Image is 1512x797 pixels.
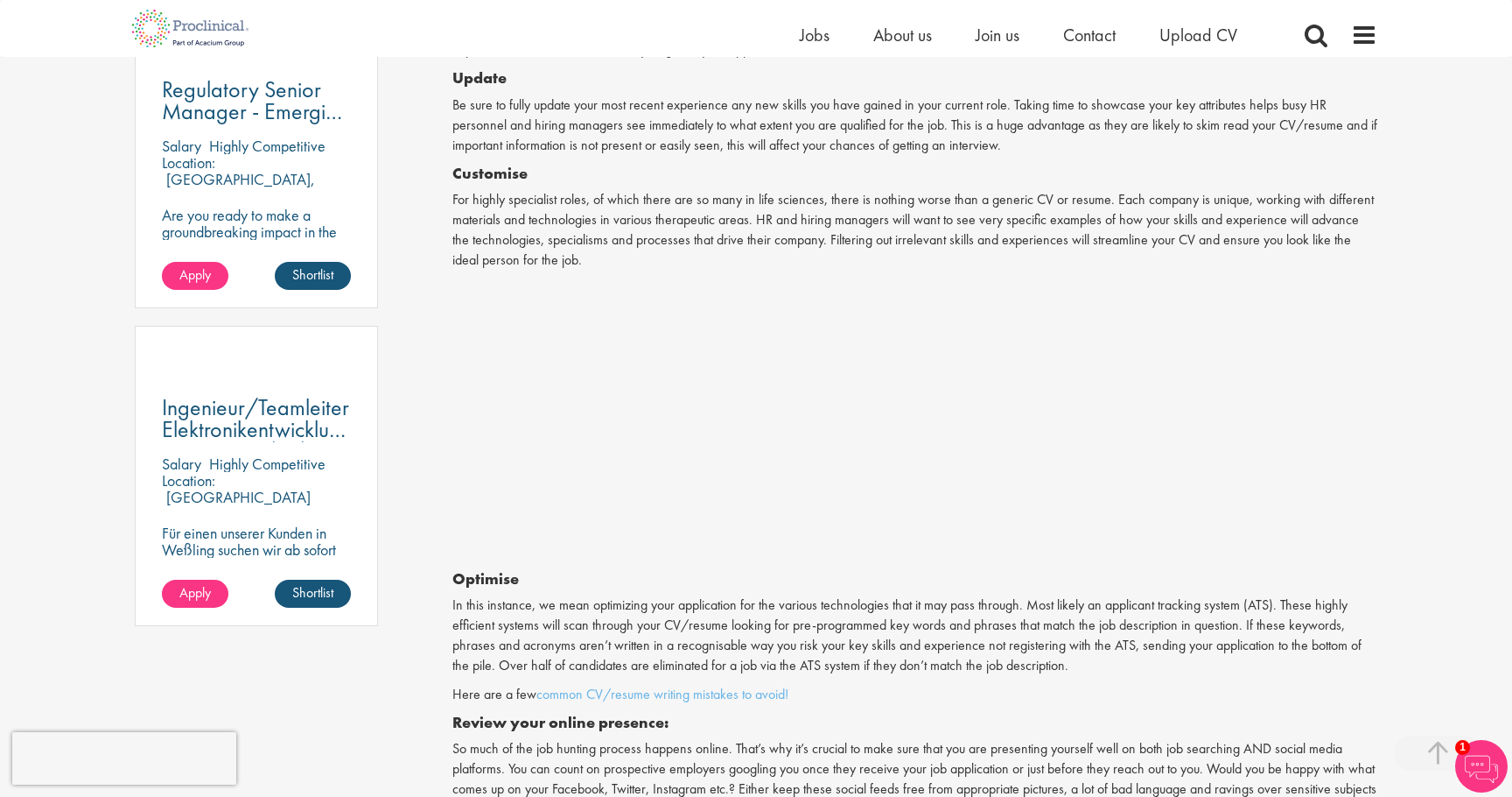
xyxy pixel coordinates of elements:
iframe: YouTube video player [452,279,942,555]
a: Apply [162,262,228,290]
p: Are you ready to make a groundbreaking impact in the world of biotechnology? Join a growing compa... [162,207,351,307]
a: Shortlist [275,580,351,608]
p: Here are a few [452,685,1378,705]
a: Jobs [800,24,829,46]
span: Salary [162,454,201,474]
span: Apply [179,583,211,602]
a: Join us [976,24,1019,46]
span: Regulatory Senior Manager - Emerging Markets [162,74,348,148]
b: Review your online presence: [452,712,668,732]
a: Upload CV [1159,24,1237,46]
b: Customise [452,163,528,183]
p: Highly Competitive [209,136,325,156]
p: Be sure to fully update your most recent experience any new skills you have gained in your curren... [452,95,1378,156]
span: Location: [162,470,215,490]
span: 1 [1455,740,1470,755]
p: For highly specialist roles, of which there are so many in life sciences, there is nothing worse ... [452,190,1378,270]
p: [GEOGRAPHIC_DATA], [GEOGRAPHIC_DATA] [162,169,315,206]
span: Salary [162,136,201,156]
span: Ingenieur/Teamleiter Elektronikentwicklung Aviation (m/w/d) [162,392,352,466]
iframe: reCAPTCHA [12,732,236,785]
img: Chatbot [1455,740,1508,793]
p: [GEOGRAPHIC_DATA] (81249), [GEOGRAPHIC_DATA] [162,487,311,540]
b: Update [452,67,507,88]
span: Apply [179,265,211,284]
a: Ingenieur/Teamleiter Elektronikentwicklung Aviation (m/w/d) [162,397,351,441]
a: common CV/resume writing mistakes to avoid! [536,685,788,703]
a: Contact [1063,24,1116,46]
a: Regulatory Senior Manager - Emerging Markets [162,79,351,123]
span: Location: [162,152,215,173]
p: Für einen unserer Kunden in Weßling suchen wir ab sofort einen Senior Electronics Engineer Avioni... [162,525,351,608]
a: Apply [162,580,228,608]
p: In this instance, we mean optimizing your application for the various technologies that it may pa... [452,596,1378,675]
a: Shortlist [275,262,351,290]
a: About us [873,24,932,46]
b: Optimise [452,568,519,589]
p: Highly Competitive [209,454,325,474]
